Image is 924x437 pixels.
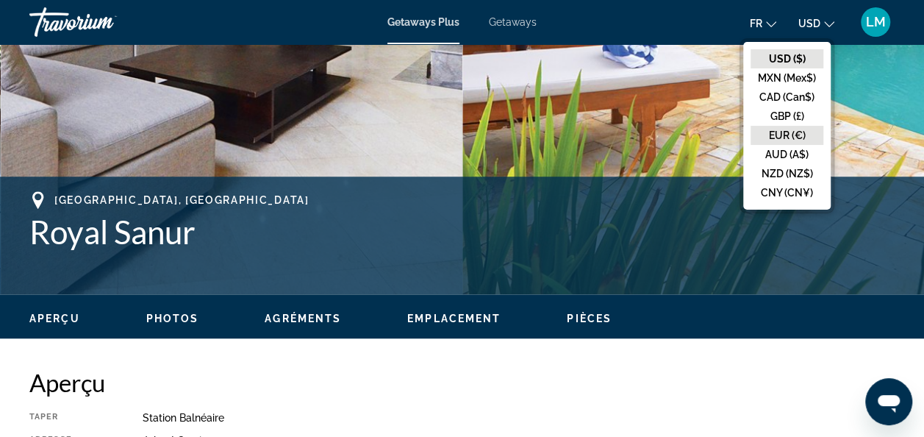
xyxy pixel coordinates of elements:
h1: Royal Sanur [29,213,895,251]
button: CAD (Can$) [751,88,823,107]
span: Aperçu [29,313,80,324]
button: Photos [146,312,199,325]
div: Taper [29,412,106,424]
iframe: Bouton de lancement de la fenêtre de messagerie [865,378,912,425]
button: Change currency [798,13,834,34]
div: Station balnéaire [143,412,895,424]
span: fr [750,18,762,29]
span: LM [866,15,886,29]
button: NZD (NZ$) [751,164,823,183]
span: USD [798,18,820,29]
button: MXN (Mex$) [751,68,823,88]
button: Pièces [567,312,612,325]
span: Photos [146,313,199,324]
span: [GEOGRAPHIC_DATA], [GEOGRAPHIC_DATA] [54,194,309,206]
button: User Menu [856,7,895,38]
a: Travorium [29,3,176,41]
button: Emplacement [407,312,501,325]
span: Agréments [265,313,341,324]
button: GBP (£) [751,107,823,126]
button: EUR (€) [751,126,823,145]
button: Change language [750,13,776,34]
button: AUD (A$) [751,145,823,164]
a: Getaways Plus [387,16,459,28]
h2: Aperçu [29,368,895,397]
button: Agréments [265,312,341,325]
span: Pièces [567,313,612,324]
span: Emplacement [407,313,501,324]
button: CNY (CN¥) [751,183,823,202]
button: Aperçu [29,312,80,325]
a: Getaways [489,16,537,28]
button: USD ($) [751,49,823,68]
